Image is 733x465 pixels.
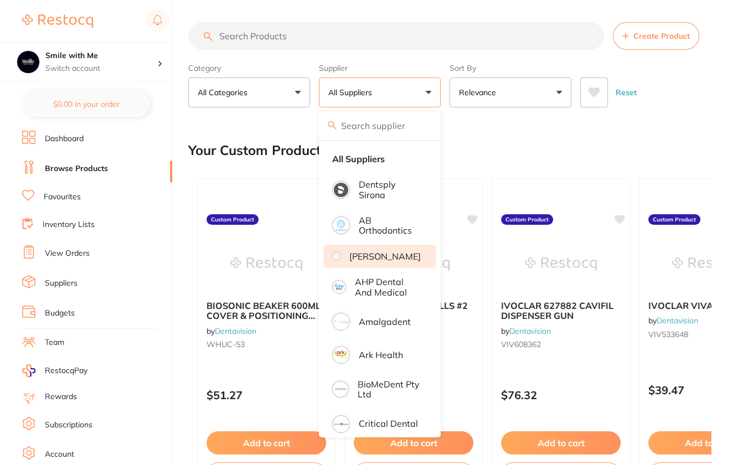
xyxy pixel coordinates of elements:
[334,282,344,292] img: AHP Dental and Medical
[45,420,92,431] a: Subscriptions
[648,214,700,225] label: Custom Product
[509,326,551,336] a: Dentavision
[334,218,348,232] img: AB Orthodontics
[45,248,90,259] a: View Orders
[334,314,348,329] img: Amalgadent
[359,418,418,428] p: Critical Dental
[43,219,95,230] a: Inventory Lists
[44,192,81,203] a: Favourites
[45,50,157,61] h4: Smile with Me
[328,87,376,98] p: All Suppliers
[207,389,326,401] p: $51.27
[501,389,621,401] p: $76.32
[207,431,326,454] button: Add to cart
[230,236,302,292] img: BIOSONIC BEAKER 600ML COVER & POSITIONING RING
[319,63,441,73] label: Supplier
[22,364,35,377] img: RestocqPay
[450,63,571,73] label: Sort By
[45,337,64,348] a: Team
[612,77,640,107] button: Reset
[334,348,348,362] img: Ark Health
[501,340,621,349] small: VIV608362
[319,112,441,139] input: Search supplier
[45,278,78,289] a: Suppliers
[501,431,621,454] button: Add to cart
[648,316,698,325] span: by
[45,163,108,174] a: Browse Products
[45,391,77,402] a: Rewards
[501,326,551,336] span: by
[45,365,87,376] span: RestocqPay
[22,364,87,377] a: RestocqPay
[354,431,473,454] button: Add to cart
[45,133,84,144] a: Dashboard
[501,301,621,321] b: IVOCLAR 627882 CAVIFIL DISPENSER GUN
[355,277,421,297] p: AHP Dental and Medical
[188,22,604,50] input: Search Products
[359,215,421,236] p: AB Orthodontics
[349,251,421,261] p: [PERSON_NAME]
[359,350,403,360] p: Ark Health
[22,8,93,34] a: Restocq Logo
[207,326,256,336] span: by
[215,326,256,336] a: Dentavision
[198,87,252,98] p: All Categories
[501,214,553,225] label: Custom Product
[359,317,411,327] p: Amalgadent
[188,143,328,158] h2: Your Custom Products
[207,301,326,321] b: BIOSONIC BEAKER 600ML COVER & POSITIONING RING
[188,63,310,73] label: Category
[334,383,347,396] img: BioMeDent Pty Ltd
[657,316,698,325] a: Dentavision
[358,379,421,400] p: BioMeDent Pty Ltd
[45,308,75,319] a: Budgets
[22,91,150,117] button: $0.00 in your order
[207,340,326,349] small: WHUC-53
[450,77,571,107] button: Relevance
[334,183,348,197] img: Dentsply Sirona
[459,87,500,98] p: Relevance
[17,51,39,73] img: Smile with Me
[613,22,699,50] button: Create Product
[359,179,421,200] p: Dentsply Sirona
[188,77,310,107] button: All Categories
[45,63,157,74] p: Switch account
[334,417,348,431] img: Critical Dental
[207,214,259,225] label: Custom Product
[323,147,436,170] li: Clear selection
[22,14,93,28] img: Restocq Logo
[525,236,597,292] img: IVOCLAR 627882 CAVIFIL DISPENSER GUN
[334,254,339,259] img: Adam Dental
[633,32,690,40] span: Create Product
[332,154,385,164] strong: All Suppliers
[319,77,441,107] button: All Suppliers
[45,449,74,460] a: Account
